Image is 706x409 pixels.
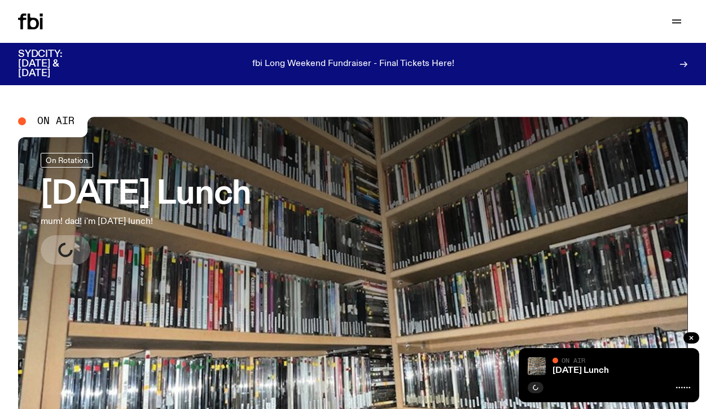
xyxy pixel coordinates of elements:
[252,59,454,69] p: fbi Long Weekend Fundraiser - Final Tickets Here!
[41,215,251,228] p: mum! dad! i'm [DATE] lunch!
[41,153,251,265] a: [DATE] Lunchmum! dad! i'm [DATE] lunch!
[41,153,93,168] a: On Rotation
[562,357,585,364] span: On Air
[528,357,546,375] img: A corner shot of the fbi music library
[41,179,251,210] h3: [DATE] Lunch
[46,156,88,165] span: On Rotation
[552,366,609,375] a: [DATE] Lunch
[18,50,90,78] h3: SYDCITY: [DATE] & [DATE]
[37,116,74,126] span: On Air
